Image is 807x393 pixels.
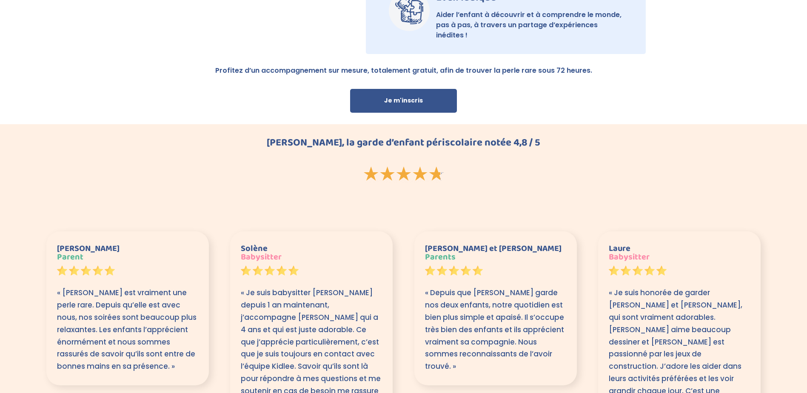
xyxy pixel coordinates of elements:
span: Parent [57,250,83,264]
h2: [PERSON_NAME], la garde d’enfant périscolaire notée 4,8 / 5 [161,138,646,152]
img: kidlee-4,8-etoiles-sur-google [361,166,446,183]
span: Babysitter [241,250,282,264]
p: Aider l’enfant à découvrir et à comprendre le monde, pas à pas, à travers un partage d’expérience... [436,10,623,40]
h3: Solène [241,244,382,265]
p: « Depuis que [PERSON_NAME] garde nos deux enfants, notre quotidien est bien plus simple et apaisé... [425,287,566,373]
p: Profitez d’un accompagnement sur mesure, totalement gratuit, afin de trouver la perle rare sous 7... [161,65,646,76]
span: Babysitter [609,250,650,264]
h3: Laure [609,244,750,265]
p: « [PERSON_NAME] est vraiment une perle rare. Depuis qu’elle est avec nous, nos soirées sont beauc... [57,287,198,373]
a: Je m'inscris [350,89,457,113]
span: Parents [425,250,456,264]
h3: [PERSON_NAME] [57,244,198,265]
h3: [PERSON_NAME] et [PERSON_NAME] [425,244,566,265]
